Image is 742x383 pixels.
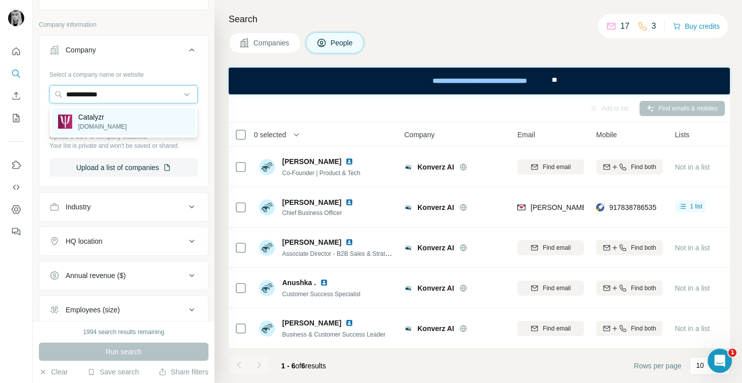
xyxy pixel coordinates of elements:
[8,200,24,218] button: Dashboard
[596,321,663,336] button: Find both
[320,279,328,287] img: LinkedIn logo
[8,42,24,61] button: Quick start
[39,263,208,288] button: Annual revenue ($)
[634,361,681,371] span: Rows per page
[49,158,198,177] button: Upload a list of companies
[596,159,663,175] button: Find both
[49,66,198,79] div: Select a company name or website
[404,324,412,333] img: Logo of Konverz AI
[66,236,102,246] div: HQ location
[295,362,301,370] span: of
[158,367,208,377] button: Share filters
[282,170,360,177] span: Co-Founder | Product & Tech
[39,298,208,322] button: Employees (size)
[345,238,353,246] img: LinkedIn logo
[8,156,24,174] button: Use Surfe on LinkedIn
[675,244,710,252] span: Not in a list
[696,360,704,370] p: 10
[543,243,570,252] span: Find email
[404,203,412,211] img: Logo of Konverz AI
[631,162,656,172] span: Find both
[8,178,24,196] button: Use Surfe API
[517,321,584,336] button: Find email
[282,156,341,167] span: [PERSON_NAME]
[58,115,72,129] img: Catalyzr
[282,318,341,328] span: [PERSON_NAME]
[609,203,656,211] span: 917838786535
[66,202,91,212] div: Industry
[404,284,412,292] img: Logo of Konverz AI
[331,38,354,48] span: People
[596,130,617,140] span: Mobile
[531,203,652,211] span: [PERSON_NAME][EMAIL_ADDRESS]
[728,349,736,357] span: 1
[39,20,208,29] p: Company information
[282,291,360,298] span: Customer Success Specialist
[652,20,656,32] p: 3
[675,130,690,140] span: Lists
[282,197,341,207] span: [PERSON_NAME]
[517,240,584,255] button: Find email
[404,244,412,252] img: Logo of Konverz AI
[631,284,656,293] span: Find both
[282,278,316,288] span: Anushka .
[259,199,275,215] img: Avatar
[254,130,286,140] span: 0 selected
[8,223,24,241] button: Feedback
[282,249,395,257] span: Associate Director - B2B Sales & Strategy
[596,240,663,255] button: Find both
[417,202,454,212] span: Konverz AI
[417,162,454,172] span: Konverz AI
[543,324,570,333] span: Find email
[517,202,525,212] img: provider findymail logo
[49,141,198,150] p: Your list is private and won't be saved or shared.
[87,367,139,377] button: Save search
[83,327,165,337] div: 1994 search results remaining
[78,112,127,122] p: Catalyzr
[675,324,710,333] span: Not in a list
[675,284,710,292] span: Not in a list
[39,367,68,377] button: Clear
[8,87,24,105] button: Enrich CSV
[8,65,24,83] button: Search
[259,159,275,175] img: Avatar
[404,130,435,140] span: Company
[543,284,570,293] span: Find email
[517,159,584,175] button: Find email
[345,198,353,206] img: LinkedIn logo
[229,68,730,94] iframe: Banner
[631,243,656,252] span: Find both
[596,281,663,296] button: Find both
[543,162,570,172] span: Find email
[66,270,126,281] div: Annual revenue ($)
[281,362,326,370] span: results
[675,163,710,171] span: Not in a list
[673,19,720,33] button: Buy credits
[8,109,24,127] button: My lists
[229,12,730,26] h4: Search
[39,229,208,253] button: HQ location
[517,281,584,296] button: Find email
[690,202,703,211] span: 1 list
[517,130,535,140] span: Email
[345,157,353,166] img: LinkedIn logo
[259,240,275,256] img: Avatar
[404,163,412,171] img: Logo of Konverz AI
[259,280,275,296] img: Avatar
[282,208,357,217] span: Chief Business Officer
[78,122,127,131] p: [DOMAIN_NAME]
[417,323,454,334] span: Konverz AI
[39,38,208,66] button: Company
[282,331,386,338] span: Business & Customer Success Leader
[282,237,341,247] span: [PERSON_NAME]
[631,324,656,333] span: Find both
[620,20,629,32] p: 17
[596,202,604,212] img: provider rocketreach logo
[417,283,454,293] span: Konverz AI
[417,243,454,253] span: Konverz AI
[8,10,24,26] img: Avatar
[66,305,120,315] div: Employees (size)
[259,320,275,337] img: Avatar
[281,362,295,370] span: 1 - 6
[66,45,96,55] div: Company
